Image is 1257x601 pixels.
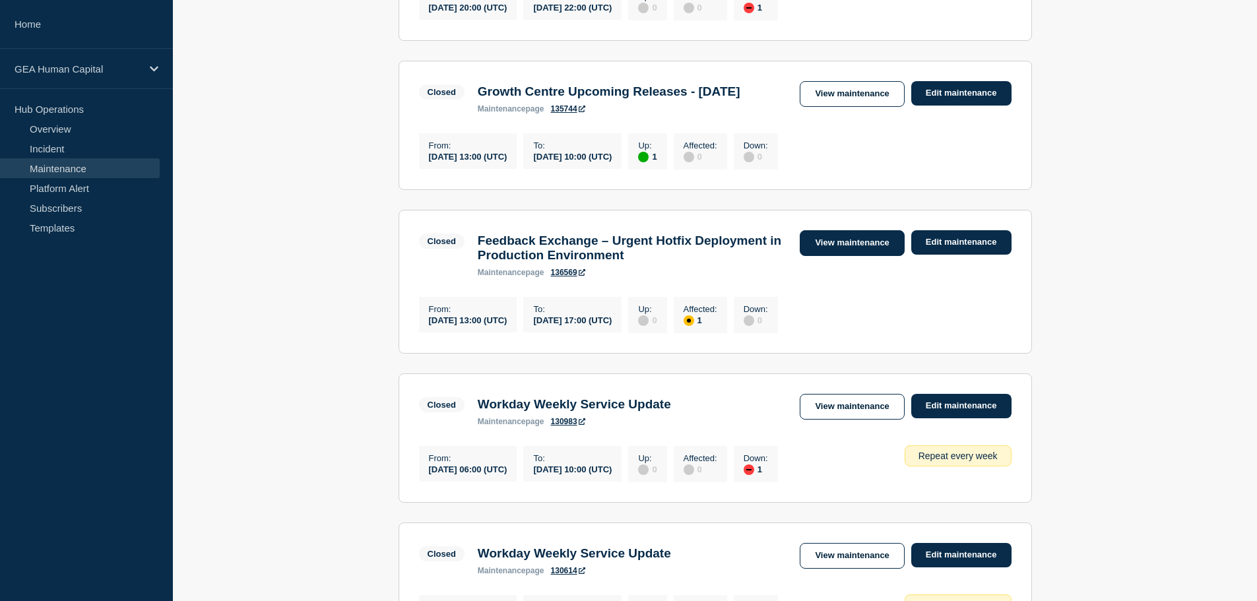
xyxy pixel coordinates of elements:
[911,81,1012,106] a: Edit maintenance
[429,314,507,325] div: [DATE] 13:00 (UTC)
[429,1,507,13] div: [DATE] 20:00 (UTC)
[684,453,717,463] p: Affected :
[533,304,612,314] p: To :
[429,453,507,463] p: From :
[478,268,544,277] p: page
[428,400,456,410] div: Closed
[684,304,717,314] p: Affected :
[684,3,694,13] div: disabled
[428,87,456,97] div: Closed
[638,141,657,150] p: Up :
[684,314,717,326] div: 1
[684,315,694,326] div: affected
[428,236,456,246] div: Closed
[744,141,768,150] p: Down :
[551,268,585,277] a: 136569
[533,314,612,325] div: [DATE] 17:00 (UTC)
[684,152,694,162] div: disabled
[551,104,585,113] a: 135744
[638,315,649,326] div: disabled
[429,150,507,162] div: [DATE] 13:00 (UTC)
[911,230,1012,255] a: Edit maintenance
[911,394,1012,418] a: Edit maintenance
[638,304,657,314] p: Up :
[478,397,671,412] h3: Workday Weekly Service Update
[744,453,768,463] p: Down :
[744,315,754,326] div: disabled
[744,152,754,162] div: disabled
[478,84,740,99] h3: Growth Centre Upcoming Releases - [DATE]
[478,417,526,426] span: maintenance
[638,453,657,463] p: Up :
[638,314,657,326] div: 0
[744,150,768,162] div: 0
[478,104,526,113] span: maintenance
[428,549,456,559] div: Closed
[533,453,612,463] p: To :
[638,463,657,475] div: 0
[800,543,904,569] a: View maintenance
[429,463,507,474] div: [DATE] 06:00 (UTC)
[533,141,612,150] p: To :
[638,464,649,475] div: disabled
[638,150,657,162] div: 1
[478,566,544,575] p: page
[551,566,585,575] a: 130614
[684,1,717,13] div: 0
[684,150,717,162] div: 0
[15,63,141,75] p: GEA Human Capital
[638,152,649,162] div: up
[638,1,657,13] div: 0
[744,464,754,475] div: down
[533,1,612,13] div: [DATE] 22:00 (UTC)
[638,3,649,13] div: disabled
[684,463,717,475] div: 0
[478,417,544,426] p: page
[744,304,768,314] p: Down :
[800,230,904,256] a: View maintenance
[429,304,507,314] p: From :
[478,104,544,113] p: page
[744,463,768,475] div: 1
[684,141,717,150] p: Affected :
[533,463,612,474] div: [DATE] 10:00 (UTC)
[551,417,585,426] a: 130983
[911,543,1012,567] a: Edit maintenance
[478,234,787,263] h3: Feedback Exchange – Urgent Hotfix Deployment in Production Environment
[800,394,904,420] a: View maintenance
[744,3,754,13] div: down
[800,81,904,107] a: View maintenance
[905,445,1012,466] div: Repeat every week
[429,141,507,150] p: From :
[478,566,526,575] span: maintenance
[478,546,671,561] h3: Workday Weekly Service Update
[533,150,612,162] div: [DATE] 10:00 (UTC)
[744,314,768,326] div: 0
[684,464,694,475] div: disabled
[744,1,768,13] div: 1
[478,268,526,277] span: maintenance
